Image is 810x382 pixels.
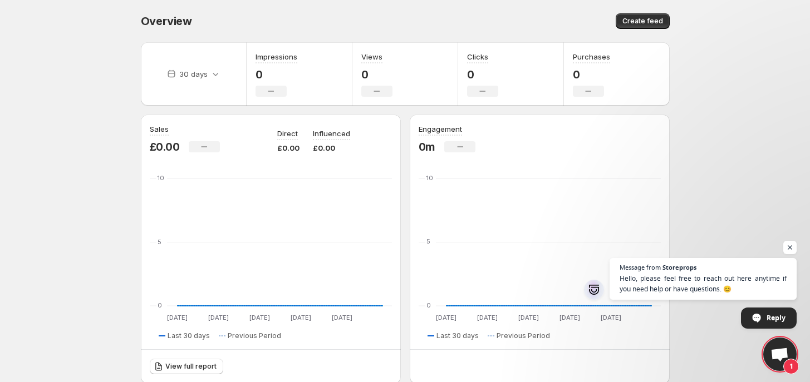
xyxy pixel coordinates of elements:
span: Previous Period [228,331,281,340]
text: 0 [158,301,162,309]
p: Influenced [313,128,350,139]
span: Last 30 days [436,331,479,340]
div: Open chat [763,338,797,371]
text: [DATE] [600,314,621,321]
p: 0m [419,140,436,153]
span: Reply [767,308,786,328]
a: View full report [150,359,223,374]
span: Message from [620,264,661,270]
p: £0.00 [150,140,180,153]
text: 5 [158,238,161,246]
text: [DATE] [518,314,538,321]
h3: Impressions [256,51,297,62]
text: [DATE] [249,314,269,321]
p: 0 [573,68,610,81]
text: [DATE] [331,314,352,321]
text: [DATE] [559,314,580,321]
text: [DATE] [477,314,497,321]
p: £0.00 [277,142,300,153]
text: [DATE] [290,314,311,321]
span: Create feed [622,17,663,26]
text: [DATE] [435,314,456,321]
h3: Clicks [467,51,488,62]
h3: Engagement [419,123,462,135]
h3: Purchases [573,51,610,62]
text: [DATE] [166,314,187,321]
p: 0 [361,68,392,81]
h3: Views [361,51,382,62]
h3: Sales [150,123,169,135]
span: Overview [141,14,192,28]
p: £0.00 [313,142,350,153]
span: View full report [165,362,217,371]
span: 1 [783,359,799,374]
text: 5 [426,238,430,246]
text: 10 [158,174,164,182]
text: 10 [426,174,433,182]
p: 0 [467,68,498,81]
text: 0 [426,301,431,309]
span: Previous Period [497,331,550,340]
text: [DATE] [208,314,228,321]
p: 0 [256,68,297,81]
p: 30 days [179,68,208,80]
span: Hello, please feel free to reach out here anytime if you need help or have questions. 😊 [620,273,787,294]
p: Direct [277,128,298,139]
button: Create feed [616,13,670,29]
span: Last 30 days [168,331,210,340]
span: Storeprops [662,264,696,270]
